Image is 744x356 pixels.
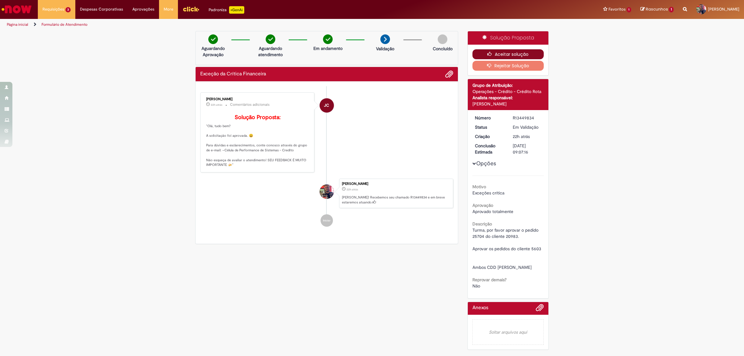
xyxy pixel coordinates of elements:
[198,45,228,58] p: Aguardando Aprovação
[200,179,453,208] li: Rafael Farias Ribeiro De Oliveira
[7,22,28,27] a: Página inicial
[609,6,626,12] span: Favoritos
[472,82,544,88] div: Grupo de Atribuição:
[468,31,549,45] div: Solução Proposta
[164,6,173,12] span: More
[5,19,491,30] ul: Trilhas de página
[472,319,544,345] em: Soltar arquivos aqui
[80,6,123,12] span: Despesas Corporativas
[200,86,453,233] ul: Histórico de tíquete
[320,98,334,113] div: Jonas Correia
[513,143,542,155] div: [DATE] 09:07:16
[445,70,453,78] button: Adicionar anexos
[342,195,450,205] p: [PERSON_NAME]! Recebemos seu chamado R13449834 e em breve estaremos atuando.
[669,7,674,12] span: 1
[513,115,542,121] div: R13449834
[472,95,544,101] div: Analista responsável:
[472,283,480,289] span: Não
[513,134,530,139] time: 26/08/2025 17:07:13
[183,4,199,14] img: click_logo_yellow_360x200.png
[513,133,542,140] div: 26/08/2025 17:07:13
[200,71,266,77] h2: Exceção da Crítica Financeira Histórico de tíquete
[235,114,281,121] b: Solução Proposta:
[347,188,358,191] time: 26/08/2025 17:07:13
[513,134,530,139] span: 22h atrás
[472,49,544,59] button: Aceitar solução
[472,101,544,107] div: [PERSON_NAME]
[324,98,329,113] span: JC
[472,209,513,214] span: Aprovado totalmente
[646,6,668,12] span: Rascunhos
[211,103,222,107] time: 26/08/2025 17:13:45
[376,46,394,52] p: Validação
[320,185,334,199] div: Rafael Farias Ribeiro De Oliveira
[470,133,508,140] dt: Criação
[229,6,244,14] p: +GenAi
[627,7,631,12] span: 1
[536,304,544,315] button: Adicionar anexos
[472,221,492,227] b: Descrição
[472,227,541,270] span: Turma, por favor aprovar o pedido 25704 do cliente 20983. Aprovar os pedidos do cliente 5603 Ambo...
[472,190,504,196] span: Exceções crítica
[42,22,87,27] a: Formulário de Atendimento
[433,46,453,52] p: Concluído
[42,6,64,12] span: Requisições
[323,34,333,44] img: check-circle-green.png
[230,102,270,107] small: Comentários adicionais
[266,34,275,44] img: check-circle-green.png
[472,61,544,71] button: Rejeitar Solução
[1,3,33,16] img: ServiceNow
[708,7,739,12] span: [PERSON_NAME]
[206,114,309,167] p: "Olá, tudo bem? A solicitação foi aprovada. 😀 Para dúvidas e esclarecimentos, conte conosco atrav...
[472,305,488,311] h2: Anexos
[313,45,343,51] p: Em andamento
[472,277,507,283] b: Reprovar demais?
[438,34,447,44] img: img-circle-grey.png
[470,115,508,121] dt: Número
[132,6,154,12] span: Aprovações
[470,124,508,130] dt: Status
[211,103,222,107] span: 22h atrás
[209,6,244,14] div: Padroniza
[65,7,71,12] span: 3
[513,124,542,130] div: Em Validação
[208,34,218,44] img: check-circle-green.png
[472,88,544,95] div: Operações - Crédito - Crédito Rota
[342,182,450,186] div: [PERSON_NAME]
[472,184,486,189] b: Motivo
[470,143,508,155] dt: Conclusão Estimada
[472,202,493,208] b: Aprovação
[347,188,358,191] span: 22h atrás
[640,7,674,12] a: Rascunhos
[380,34,390,44] img: arrow-next.png
[255,45,286,58] p: Aguardando atendimento
[206,97,309,101] div: [PERSON_NAME]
